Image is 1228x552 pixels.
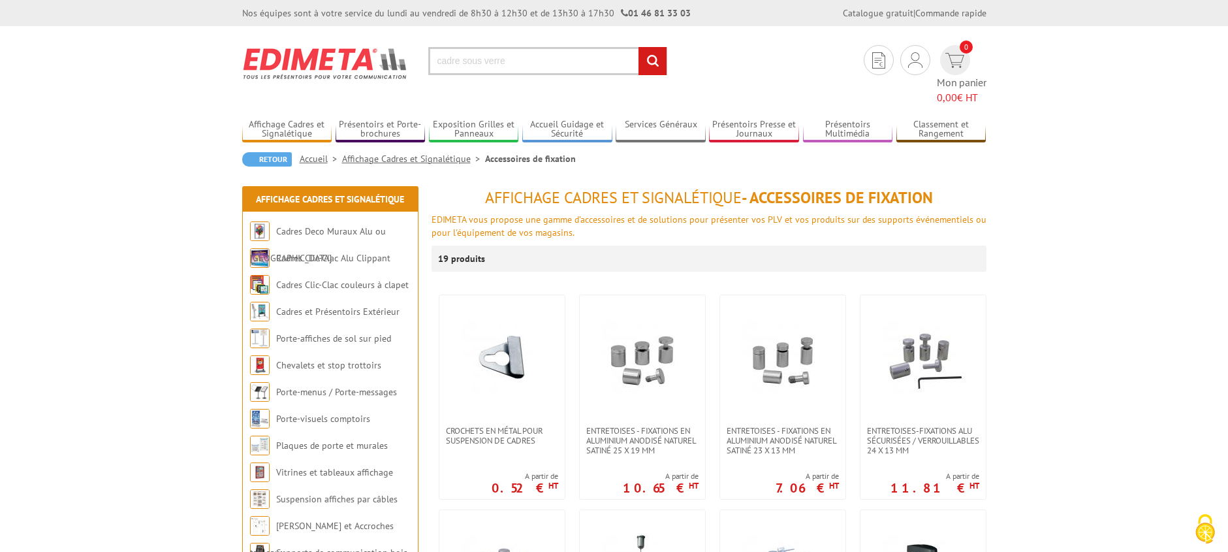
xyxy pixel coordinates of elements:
button: Cookies (fenêtre modale) [1182,508,1228,552]
sup: HT [969,480,979,491]
a: Présentoirs et Porte-brochures [336,119,426,140]
img: Cookies (fenêtre modale) [1189,513,1221,545]
span: Entretoises-Fixations alu sécurisées / verrouillables 24 x 13 mm [867,426,979,455]
a: Cadres Deco Muraux Alu ou [GEOGRAPHIC_DATA] [250,225,386,264]
a: Crochets en métal pour suspension de cadres [439,426,565,446]
sup: HT [548,480,558,491]
a: Cadres et Présentoirs Extérieur [276,306,400,317]
input: Rechercher un produit ou une référence... [428,47,667,75]
img: Cadres Deco Muraux Alu ou Bois [250,221,270,241]
a: Porte-menus / Porte-messages [276,386,397,398]
sup: HT [689,480,699,491]
img: Porte-visuels comptoirs [250,409,270,429]
a: Affichage Cadres et Signalétique [242,119,332,140]
img: Suspension affiches par câbles [250,489,270,509]
img: Plaques de porte et murales [250,436,270,455]
span: Entretoises - fixations en aluminium anodisé naturel satiné 23 x 13 mm [727,426,839,455]
a: Affichage Cadres et Signalétique [256,193,404,205]
p: 7.06 € [776,484,839,492]
li: Accessoires de fixation [485,152,576,165]
a: Exposition Grilles et Panneaux [429,119,519,140]
a: Cadres Clic-Clac Alu Clippant [276,252,390,264]
span: Affichage Cadres et Signalétique [485,187,742,208]
span: Crochets en métal pour suspension de cadres [446,426,558,446]
div: | [843,7,986,20]
a: Plaques de porte et murales [276,440,388,451]
span: Mon panier [937,75,986,105]
a: Porte-affiches de sol sur pied [276,333,391,344]
img: devis rapide [872,52,885,69]
img: Cimaises et Accroches tableaux [250,516,270,536]
span: A partir de [492,471,558,481]
span: Entretoises - fixations en aluminium anodisé naturel satiné 25 x 19 mm [586,426,699,455]
a: Suspension affiches par câbles [276,493,398,505]
a: Affichage Cadres et Signalétique [342,153,485,165]
img: Vitrines et tableaux affichage [250,463,270,482]
p: 11.81 € [890,484,979,492]
img: Crochets en métal pour suspension de cadres [456,315,548,406]
span: 0 [960,41,973,54]
a: Présentoirs Presse et Journaux [709,119,799,140]
span: € HT [937,90,986,105]
span: 0,00 [937,91,957,104]
a: Vitrines et tableaux affichage [276,466,393,478]
img: devis rapide [908,52,922,68]
a: Entretoises-Fixations alu sécurisées / verrouillables 24 x 13 mm [860,426,986,455]
a: Services Généraux [616,119,706,140]
img: Chevalets et stop trottoirs [250,355,270,375]
input: rechercher [638,47,667,75]
p: 19 produits [438,246,487,272]
img: Porte-affiches de sol sur pied [250,329,270,348]
a: devis rapide 0 Mon panier 0,00€ HT [937,45,986,105]
img: Cadres Clic-Clac couleurs à clapet [250,275,270,295]
span: A partir de [623,471,699,481]
a: Accueil [300,153,342,165]
strong: 01 46 81 33 03 [621,7,691,19]
img: Entretoises - fixations en aluminium anodisé naturel satiné 25 x 19 mm [597,315,688,406]
a: Chevalets et stop trottoirs [276,359,381,371]
a: Classement et Rangement [896,119,986,140]
p: 10.65 € [623,484,699,492]
sup: HT [829,480,839,491]
img: Cadres et Présentoirs Extérieur [250,302,270,321]
a: Catalogue gratuit [843,7,913,19]
p: 0.52 € [492,484,558,492]
a: Porte-visuels comptoirs [276,413,370,425]
a: Présentoirs Multimédia [803,119,893,140]
div: Nos équipes sont à votre service du lundi au vendredi de 8h30 à 12h30 et de 13h30 à 17h30 [242,7,691,20]
a: Accueil Guidage et Sécurité [522,119,612,140]
a: Commande rapide [915,7,986,19]
img: devis rapide [945,53,964,68]
a: Entretoises - fixations en aluminium anodisé naturel satiné 25 x 19 mm [580,426,705,455]
h1: - Accessoires de fixation [432,189,986,206]
span: A partir de [890,471,979,481]
a: Entretoises - fixations en aluminium anodisé naturel satiné 23 x 13 mm [720,426,845,455]
img: Entretoises-Fixations alu sécurisées / verrouillables 24 x 13 mm [877,315,969,406]
a: Cadres Clic-Clac couleurs à clapet [276,279,409,291]
img: Porte-menus / Porte-messages [250,382,270,402]
span: A partir de [776,471,839,481]
a: Retour [242,152,292,167]
span: EDIMETA vous propose une gamme d'accessoires et de solutions pour présenter vos PLV et vos produi... [432,214,986,238]
img: Entretoises - fixations en aluminium anodisé naturel satiné 23 x 13 mm [737,315,828,406]
img: Edimeta [242,39,409,88]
